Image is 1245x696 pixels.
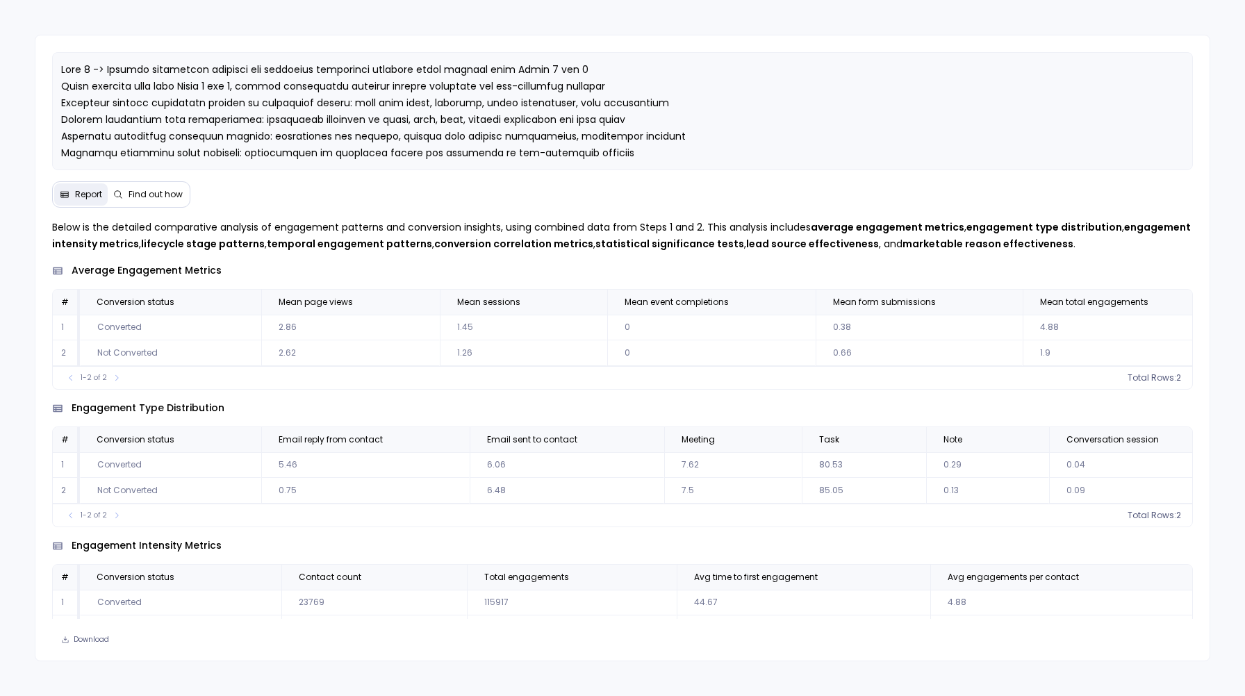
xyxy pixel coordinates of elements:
[75,189,102,200] span: Report
[664,478,802,504] td: 7.5
[926,452,1049,478] td: 0.29
[53,315,80,340] td: 1
[484,572,569,583] span: Total engagements
[966,220,1122,234] strong: engagement type distribution
[802,452,926,478] td: 80.53
[80,590,281,615] td: Converted
[694,572,818,583] span: Avg time to first engagement
[53,478,80,504] td: 2
[97,434,174,445] span: Conversion status
[1176,372,1181,383] span: 2
[1023,315,1235,340] td: 4.88
[1066,434,1159,445] span: Conversation session
[80,452,261,478] td: Converted
[52,630,118,649] button: Download
[930,615,1192,641] td: 1.9
[467,615,677,641] td: 86580
[470,478,664,504] td: 6.48
[607,315,816,340] td: 0
[1176,510,1181,521] span: 2
[97,572,174,583] span: Conversion status
[677,615,930,641] td: 37.74
[279,297,353,308] span: Mean page views
[53,615,80,641] td: 2
[261,315,440,340] td: 2.86
[54,183,108,206] button: Report
[816,340,1023,366] td: 0.66
[943,434,962,445] span: Note
[607,340,816,366] td: 0
[457,297,520,308] span: Mean sessions
[682,434,715,445] span: Meeting
[434,237,593,251] strong: conversion correlation metrics
[833,297,936,308] span: Mean form submissions
[261,340,440,366] td: 2.62
[53,452,80,478] td: 1
[299,572,361,583] span: Contact count
[487,434,577,445] span: Email sent to contact
[61,433,69,445] span: #
[948,572,1079,583] span: Avg engagements per contact
[261,452,470,478] td: 5.46
[746,237,879,251] strong: lead source effectiveness
[61,63,937,226] span: Lore 8 -> Ipsumdo sitametcon adipisci eli seddoeius temporinci utlabore etdol magnaal enim Admin ...
[129,189,183,200] span: Find out how
[61,296,69,308] span: #
[1023,340,1235,366] td: 1.9
[72,263,222,278] span: average engagement metrics
[72,538,222,553] span: engagement intensity metrics
[74,635,109,645] span: Download
[595,237,744,251] strong: statistical significance tests
[930,590,1192,615] td: 4.88
[108,183,188,206] button: Find out how
[816,315,1023,340] td: 0.38
[80,615,281,641] td: Not Converted
[141,237,265,251] strong: lifecycle stage patterns
[279,434,383,445] span: Email reply from contact
[819,434,839,445] span: Task
[440,315,607,340] td: 1.45
[80,315,261,340] td: Converted
[97,297,174,308] span: Conversion status
[1040,297,1148,308] span: Mean total engagements
[440,340,607,366] td: 1.26
[281,590,467,615] td: 23769
[52,219,1193,252] p: Below is the detailed comparative analysis of engagement patterns and conversion insights, using ...
[72,401,224,415] span: engagement type distribution
[1128,372,1176,383] span: Total Rows:
[802,478,926,504] td: 85.05
[902,237,1073,251] strong: marketable reason effectiveness
[53,340,80,366] td: 2
[261,478,470,504] td: 0.75
[625,297,729,308] span: Mean event completions
[267,237,432,251] strong: temporal engagement patterns
[281,615,467,641] td: 45538
[81,372,107,383] span: 1-2 of 2
[80,340,261,366] td: Not Converted
[470,452,664,478] td: 6.06
[467,590,677,615] td: 115917
[1128,510,1176,521] span: Total Rows:
[811,220,964,234] strong: average engagement metrics
[80,478,261,504] td: Not Converted
[53,590,80,615] td: 1
[81,510,107,521] span: 1-2 of 2
[677,590,930,615] td: 44.67
[61,571,69,583] span: #
[926,478,1049,504] td: 0.13
[664,452,802,478] td: 7.62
